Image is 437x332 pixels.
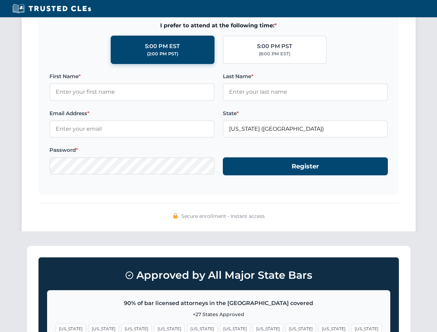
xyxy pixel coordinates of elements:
[145,42,180,51] div: 5:00 PM EST
[49,146,215,154] label: Password
[223,72,388,81] label: Last Name
[47,266,390,285] h3: Approved by All Major State Bars
[223,120,388,138] input: Arizona (AZ)
[49,109,215,118] label: Email Address
[56,299,382,308] p: 90% of bar licensed attorneys in the [GEOGRAPHIC_DATA] covered
[181,212,265,220] span: Secure enrollment • Instant access
[147,50,178,57] div: (2:00 PM PST)
[56,311,382,318] p: +27 States Approved
[49,120,215,138] input: Enter your email
[173,213,178,219] img: 🔒
[259,50,290,57] div: (8:00 PM EST)
[49,72,215,81] label: First Name
[49,21,388,30] span: I prefer to attend at the following time:
[10,3,93,14] img: Trusted CLEs
[223,157,388,176] button: Register
[257,42,292,51] div: 5:00 PM PST
[49,83,215,101] input: Enter your first name
[223,83,388,101] input: Enter your last name
[223,109,388,118] label: State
